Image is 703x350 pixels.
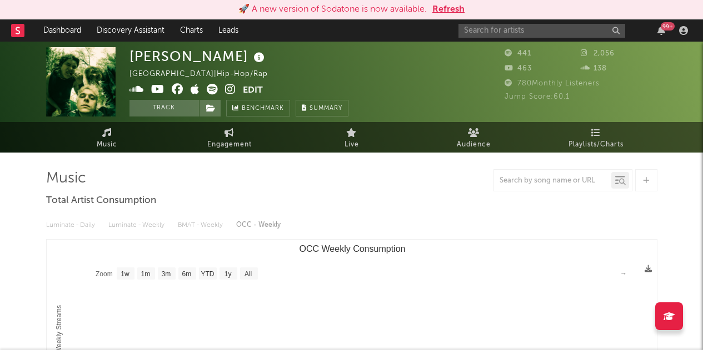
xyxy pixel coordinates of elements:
[129,100,199,116] button: Track
[226,100,290,116] a: Benchmark
[661,22,675,31] div: 99 +
[129,47,267,65] div: [PERSON_NAME]
[458,24,625,38] input: Search for artists
[581,65,607,72] span: 138
[168,122,291,153] a: Engagement
[581,50,615,57] span: 2,056
[243,84,263,98] button: Edit
[310,105,342,111] span: Summary
[46,122,168,153] a: Music
[211,19,246,42] a: Leads
[299,244,405,253] text: OCC Weekly Consumption
[224,270,231,278] text: 1y
[291,122,413,153] a: Live
[432,3,465,16] button: Refresh
[129,68,281,81] div: [GEOGRAPHIC_DATA] | Hip-Hop/Rap
[413,122,535,153] a: Audience
[238,3,427,16] div: 🚀 A new version of Sodatone is now available.
[242,102,284,115] span: Benchmark
[201,270,214,278] text: YTD
[620,270,627,277] text: →
[121,270,129,278] text: 1w
[172,19,211,42] a: Charts
[141,270,150,278] text: 1m
[161,270,171,278] text: 3m
[97,138,117,151] span: Music
[457,138,491,151] span: Audience
[89,19,172,42] a: Discovery Assistant
[244,270,251,278] text: All
[505,50,531,57] span: 441
[505,93,570,100] span: Jump Score: 60.1
[569,138,624,151] span: Playlists/Charts
[505,80,600,87] span: 780 Monthly Listeners
[36,19,89,42] a: Dashboard
[494,176,611,185] input: Search by song name or URL
[535,122,657,153] a: Playlists/Charts
[207,138,252,151] span: Engagement
[46,194,156,207] span: Total Artist Consumption
[657,26,665,35] button: 99+
[182,270,191,278] text: 6m
[505,65,532,72] span: 463
[345,138,359,151] span: Live
[96,270,113,278] text: Zoom
[296,100,348,116] button: Summary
